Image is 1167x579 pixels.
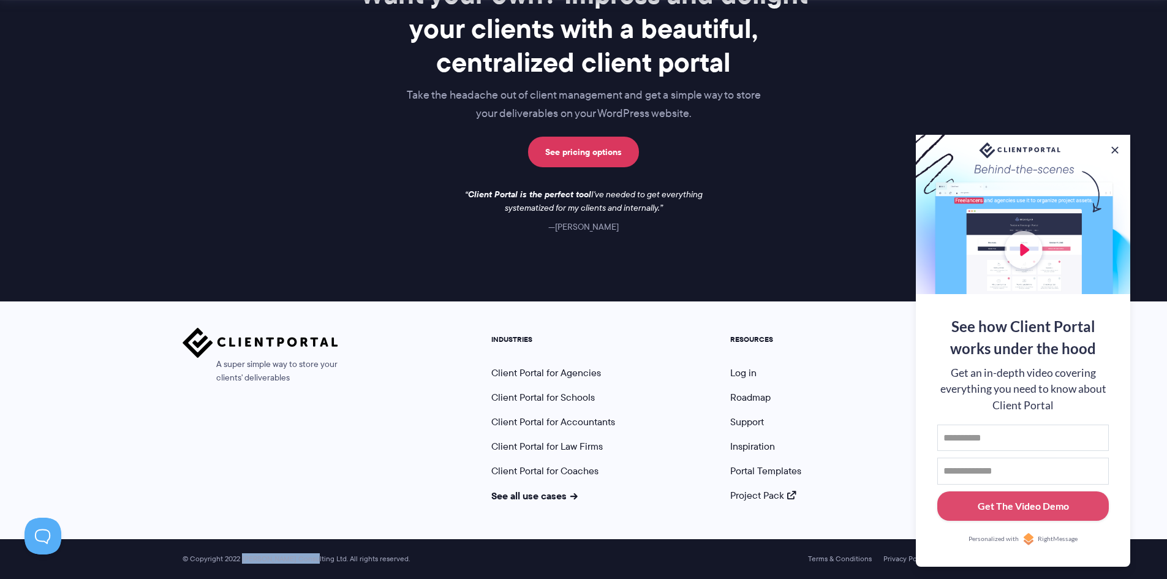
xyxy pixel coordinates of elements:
button: Get The Video Demo [937,491,1109,521]
a: Portal Templates [730,464,801,478]
a: Client Portal for Accountants [491,415,615,429]
a: Personalized withRightMessage [937,533,1109,545]
a: See pricing options [528,137,639,167]
iframe: Toggle Customer Support [25,518,61,554]
div: Get an in-depth video covering everything you need to know about Client Portal [937,365,1109,414]
a: Project Pack [730,488,796,502]
a: Client Portal for Coaches [491,464,599,478]
div: See how Client Portal works under the hood [937,316,1109,360]
p: Take the headache out of client management and get a simple way to store your deliverables on you... [339,86,828,123]
div: Get The Video Demo [978,499,1069,513]
span: A super simple way to store your clients' deliverables [183,358,338,385]
a: Client Portal for Schools [491,390,595,404]
span: Personalized with [969,534,1019,544]
a: Log in [730,366,757,380]
cite: [PERSON_NAME] [548,221,619,233]
a: Privacy Policy [883,554,928,563]
strong: Client Portal is the perfect tool [468,187,591,201]
span: © Copyright 2022 [PERSON_NAME] Consulting Ltd. All rights reserved. [176,554,416,564]
a: Terms & Conditions [808,554,872,563]
a: Inspiration [730,439,775,453]
a: See all use cases [491,488,578,503]
img: Personalized with RightMessage [1022,533,1035,545]
a: Client Portal for Agencies [491,366,601,380]
a: Support [730,415,764,429]
p: I've needed to get everything systematized for my clients and internally. [455,188,712,215]
h5: RESOURCES [730,335,801,344]
span: RightMessage [1038,534,1078,544]
a: Roadmap [730,390,771,404]
h5: INDUSTRIES [491,335,615,344]
a: Client Portal for Law Firms [491,439,603,453]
